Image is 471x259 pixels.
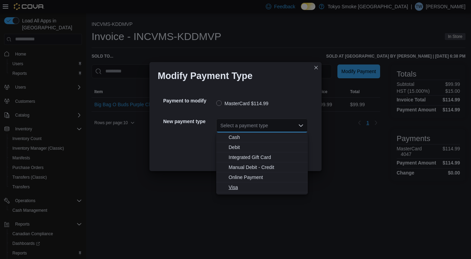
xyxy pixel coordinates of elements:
div: Choose from the following options [216,132,308,192]
button: Debit [216,142,308,152]
h1: Modify Payment Type [158,70,253,81]
button: Manual Debit - Credit [216,162,308,172]
span: Debit [229,144,304,151]
span: Online Payment [229,174,304,181]
button: Cash [216,132,308,142]
label: MasterCard $114.99 [216,99,269,108]
h5: Payment to modify [163,94,215,108]
input: Accessible screen reader label [220,121,221,130]
span: Visa [229,184,304,191]
button: Close list of options [298,123,304,128]
h5: New payment type [163,114,215,128]
button: Online Payment [216,172,308,182]
button: Visa [216,182,308,192]
span: Integrated Gift Card [229,154,304,161]
span: Cash [229,134,304,141]
span: Manual Debit - Credit [229,164,304,171]
button: Integrated Gift Card [216,152,308,162]
button: Closes this modal window [312,63,320,72]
